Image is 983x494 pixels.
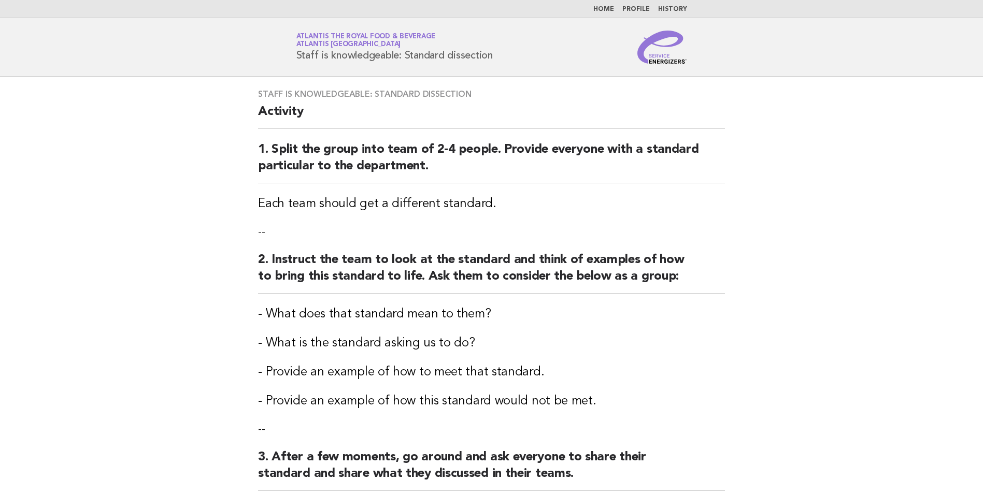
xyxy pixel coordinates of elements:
h2: 1. Split the group into team of 2-4 people. Provide everyone with a standard particular to the de... [258,141,725,183]
p: -- [258,225,725,239]
h2: 3. After a few moments, go around and ask everyone to share their standard and share what they di... [258,449,725,491]
a: Atlantis the Royal Food & BeverageAtlantis [GEOGRAPHIC_DATA] [296,33,436,48]
p: -- [258,422,725,437]
a: Profile [622,6,650,12]
h3: - What does that standard mean to them? [258,306,725,323]
h2: Activity [258,104,725,129]
img: Service Energizers [637,31,687,64]
h3: - What is the standard asking us to do? [258,335,725,352]
h3: - Provide an example of how to meet that standard. [258,364,725,381]
span: Atlantis [GEOGRAPHIC_DATA] [296,41,401,48]
h3: Each team should get a different standard. [258,196,725,212]
a: History [658,6,687,12]
a: Home [593,6,614,12]
h1: Staff is knowledgeable: Standard dissection [296,34,493,61]
h2: 2. Instruct the team to look at the standard and think of examples of how to bring this standard ... [258,252,725,294]
h3: - Provide an example of how this standard would not be met. [258,393,725,410]
h3: Staff is knowledgeable: Standard dissection [258,89,725,99]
